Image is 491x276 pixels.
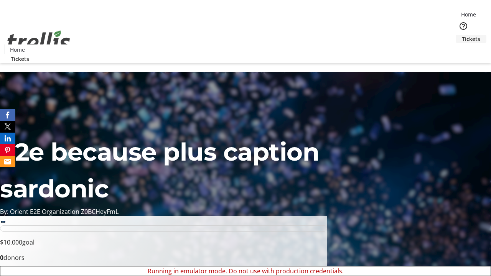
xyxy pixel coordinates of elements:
[456,10,481,18] a: Home
[10,46,25,54] span: Home
[461,10,476,18] span: Home
[462,35,480,43] span: Tickets
[11,55,29,63] span: Tickets
[5,22,73,60] img: Orient E2E Organization Z0BCHeyFmL's Logo
[456,35,486,43] a: Tickets
[5,46,30,54] a: Home
[5,55,35,63] a: Tickets
[456,43,471,58] button: Cart
[456,18,471,34] button: Help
